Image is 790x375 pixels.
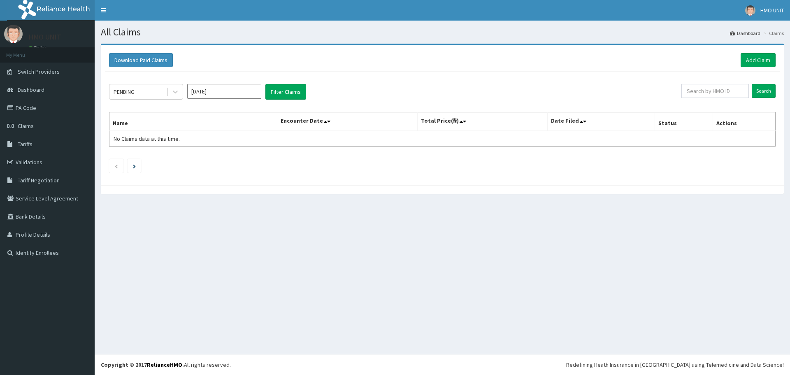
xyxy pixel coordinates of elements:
input: Search by HMO ID [681,84,749,98]
button: Download Paid Claims [109,53,173,67]
a: Add Claim [741,53,776,67]
div: Redefining Heath Insurance in [GEOGRAPHIC_DATA] using Telemedicine and Data Science! [566,361,784,369]
input: Select Month and Year [187,84,261,99]
th: Date Filed [547,112,655,131]
th: Total Price(₦) [417,112,547,131]
span: Dashboard [18,86,44,93]
a: Next page [133,162,136,170]
footer: All rights reserved. [95,354,790,375]
span: Claims [18,122,34,130]
div: PENDING [114,88,135,96]
span: HMO UNIT [760,7,784,14]
a: Previous page [114,162,118,170]
li: Claims [761,30,784,37]
strong: Copyright © 2017 . [101,361,184,368]
span: Switch Providers [18,68,60,75]
th: Actions [713,112,775,131]
img: User Image [4,25,23,43]
th: Status [655,112,713,131]
input: Search [752,84,776,98]
th: Name [109,112,277,131]
a: RelianceHMO [147,361,182,368]
img: User Image [745,5,755,16]
a: Online [29,45,49,51]
th: Encounter Date [277,112,417,131]
span: Tariff Negotiation [18,177,60,184]
span: Tariffs [18,140,33,148]
h1: All Claims [101,27,784,37]
button: Filter Claims [265,84,306,100]
p: HMO UNIT [29,33,61,41]
span: No Claims data at this time. [114,135,180,142]
a: Dashboard [730,30,760,37]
